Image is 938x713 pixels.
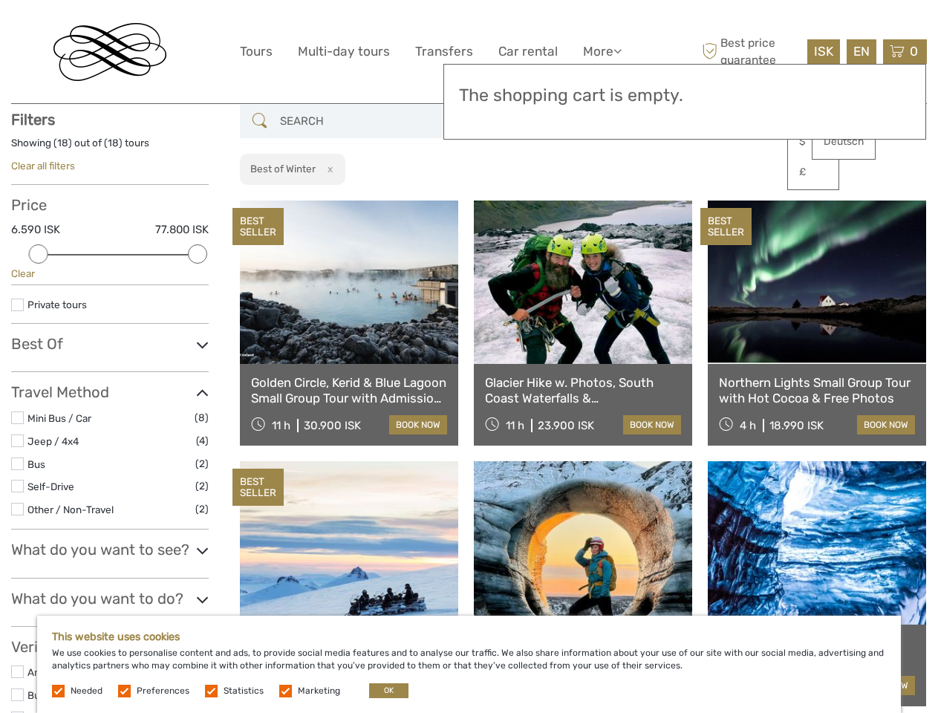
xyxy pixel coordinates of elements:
[53,23,166,81] img: Reykjavik Residence
[27,458,45,470] a: Bus
[11,111,55,128] strong: Filters
[155,222,209,238] label: 77.800 ISK
[788,128,838,155] a: $
[274,108,451,134] input: SEARCH
[27,666,111,678] a: Arctic Adventures
[485,375,681,406] a: Glacier Hike w. Photos, South Coast Waterfalls & [GEOGRAPHIC_DATA]
[698,35,804,68] span: Best price guarantee
[298,685,340,697] label: Marketing
[719,375,915,406] a: Northern Lights Small Group Tour with Hot Cocoa & Free Photos
[623,415,681,434] a: book now
[11,267,209,281] div: Clear
[108,136,119,150] label: 18
[52,631,886,643] h5: This website uses cookies
[272,419,290,432] span: 11 h
[11,638,209,656] h3: Verified Operators
[415,41,473,62] a: Transfers
[27,412,91,424] a: Mini Bus / Car
[318,161,338,177] button: x
[27,435,79,447] a: Jeep / 4x4
[11,196,209,214] h3: Price
[240,41,273,62] a: Tours
[71,685,102,697] label: Needed
[27,689,175,701] a: BusTravel [GEOGRAPHIC_DATA]
[27,299,87,310] a: Private tours
[538,419,594,432] div: 23.900 ISK
[57,136,68,150] label: 18
[11,222,60,238] label: 6.590 ISK
[304,419,361,432] div: 30.900 ISK
[506,419,524,432] span: 11 h
[11,160,75,172] a: Clear all filters
[195,478,209,495] span: (2)
[700,208,752,245] div: BEST SELLER
[37,616,901,713] div: We use cookies to personalise content and ads, to provide social media features and to analyse ou...
[232,469,284,506] div: BEST SELLER
[908,44,920,59] span: 0
[137,685,189,697] label: Preferences
[11,541,209,559] h3: What do you want to see?
[814,44,833,59] span: ISK
[298,41,390,62] a: Multi-day tours
[369,683,408,698] button: OK
[11,383,209,401] h3: Travel Method
[27,481,74,492] a: Self-Drive
[251,375,447,406] a: Golden Circle, Kerid & Blue Lagoon Small Group Tour with Admission Ticket
[788,159,838,186] a: £
[583,41,622,62] a: More
[459,85,911,106] h3: The shopping cart is empty.
[11,590,209,608] h3: What do you want to do?
[224,685,264,697] label: Statistics
[232,208,284,245] div: BEST SELLER
[196,432,209,449] span: (4)
[812,128,875,155] a: Deutsch
[11,136,209,159] div: Showing ( ) out of ( ) tours
[847,39,876,64] div: EN
[769,419,824,432] div: 18.990 ISK
[195,409,209,426] span: (8)
[740,419,756,432] span: 4 h
[498,41,558,62] a: Car rental
[27,504,114,515] a: Other / Non-Travel
[857,415,915,434] a: book now
[195,455,209,472] span: (2)
[195,501,209,518] span: (2)
[250,163,316,175] h2: Best of Winter
[389,415,447,434] a: book now
[11,335,209,353] h3: Best Of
